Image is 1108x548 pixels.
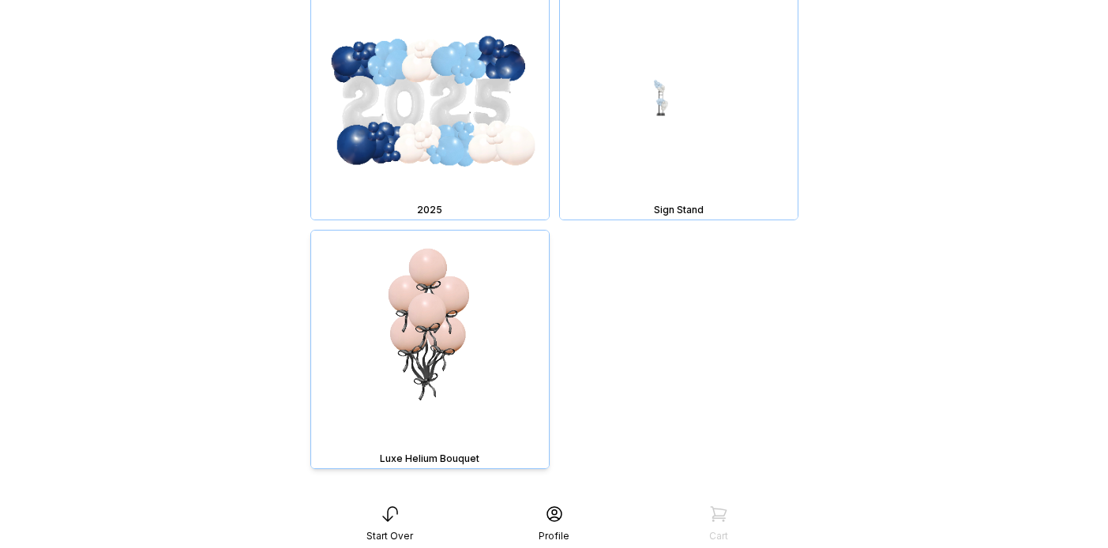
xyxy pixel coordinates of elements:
[709,530,728,542] div: Cart
[314,452,546,465] div: Luxe Helium Bouquet
[314,204,546,216] div: 2025
[311,231,549,468] img: Luxe Helium Bouquet
[539,530,569,542] div: Profile
[563,204,794,216] div: Sign Stand
[366,530,413,542] div: Start Over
